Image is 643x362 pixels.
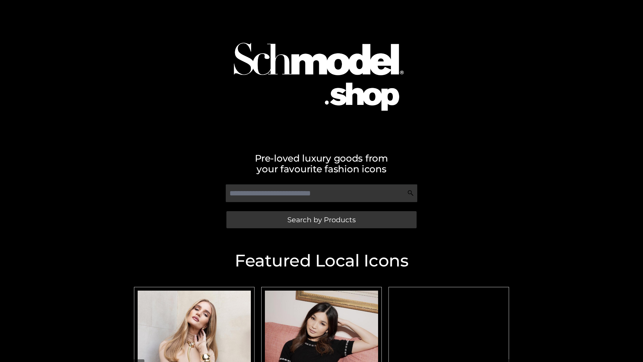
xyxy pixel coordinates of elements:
[226,211,417,228] a: Search by Products
[131,153,512,174] h2: Pre-loved luxury goods from your favourite fashion icons
[131,252,512,269] h2: Featured Local Icons​
[407,190,414,196] img: Search Icon
[287,216,356,223] span: Search by Products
